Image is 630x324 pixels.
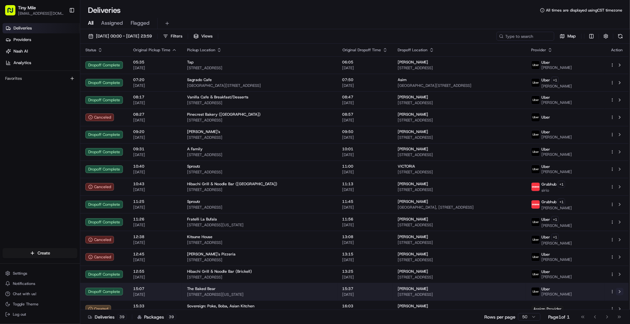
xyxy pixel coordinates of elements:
[13,25,32,31] span: Deliveries
[3,35,80,45] a: Providers
[3,248,77,258] button: Create
[133,95,177,100] span: 08:17
[187,129,220,134] span: [PERSON_NAME]'s
[342,65,388,71] span: [DATE]
[6,94,12,99] div: 📗
[342,222,388,228] span: [DATE]
[85,253,114,261] div: Canceled
[3,300,77,309] button: Toggle Theme
[541,84,572,89] span: [PERSON_NAME]
[109,63,117,71] button: Start new chat
[187,170,332,175] span: [STREET_ADDRESS]
[131,19,150,27] span: Flagged
[22,61,105,68] div: Start new chat
[342,112,388,117] span: 08:57
[38,250,50,256] span: Create
[398,269,428,274] span: [PERSON_NAME]
[342,83,388,88] span: [DATE]
[85,47,96,53] span: Status
[3,310,77,319] button: Log out
[398,181,428,187] span: [PERSON_NAME]
[187,100,332,105] span: [STREET_ADDRESS]
[191,32,215,41] button: Views
[541,269,550,274] span: Uber
[548,314,570,320] div: Page 1 of 1
[85,305,111,313] button: Created
[3,46,80,56] a: Nash AI
[13,93,49,99] span: Knowledge Base
[133,309,177,314] span: [DATE]
[342,303,388,309] span: 16:03
[342,60,388,65] span: 06:05
[558,181,565,188] button: +1
[531,270,540,278] img: uber-new-logo.jpeg
[342,100,388,105] span: [DATE]
[61,93,103,99] span: API Documentation
[187,269,252,274] span: Hibachi Grill & Noodle Bar (Brickell)
[342,77,388,82] span: 07:50
[398,118,521,123] span: [STREET_ADDRESS]
[398,257,521,262] span: [STREET_ADDRESS]
[187,95,248,100] span: Vanilla Cafe & Breakfast/Desserts
[187,303,255,309] span: Sovereign: Poke, Boba, Asian Kitchen
[88,19,93,27] span: All
[398,47,428,53] span: Dropoff Location
[64,109,78,113] span: Pylon
[85,32,155,41] button: [DATE] 00:00 - [DATE] 23:59
[531,183,540,191] img: 5e692f75ce7d37001a5d71f1
[398,135,521,140] span: [STREET_ADDRESS]
[18,4,36,11] button: Tiny Mile
[13,37,31,43] span: Providers
[4,90,52,102] a: 📗Knowledge Base
[398,95,428,100] span: [PERSON_NAME]
[133,199,177,204] span: 11:25
[167,314,176,320] div: 39
[342,286,388,291] span: 15:37
[398,303,428,309] span: [PERSON_NAME]
[133,112,177,117] span: 08:27
[187,47,215,53] span: Pickup Location
[342,118,388,123] span: [DATE]
[187,205,332,210] span: [STREET_ADDRESS]
[541,135,572,140] span: [PERSON_NAME]
[398,129,428,134] span: [PERSON_NAME]
[52,90,106,102] a: 💻API Documentation
[187,164,200,169] span: Sproutz
[342,187,388,192] span: [DATE]
[133,83,177,88] span: [DATE]
[6,26,117,36] p: Welcome 👋
[342,47,381,53] span: Original Dropoff Time
[531,305,564,312] span: Assign Provider
[6,61,18,73] img: 1736555255976-a54dd68f-1ca7-489b-9aae-adbdc363a1c4
[187,257,332,262] span: [STREET_ADDRESS]
[137,314,176,320] div: Packages
[201,33,212,39] span: Views
[133,303,177,309] span: 15:33
[484,314,515,320] p: Rows per page
[133,65,177,71] span: [DATE]
[187,187,332,192] span: [STREET_ADDRESS]
[17,41,106,48] input: Clear
[133,146,177,152] span: 09:31
[187,77,212,82] span: Sagrado Cafe
[13,281,35,286] span: Notifications
[541,274,572,279] span: [PERSON_NAME]
[541,100,572,105] span: [PERSON_NAME]
[546,8,622,13] span: All times are displayed using CST timezone
[342,199,388,204] span: 11:45
[117,314,127,320] div: 39
[342,252,388,257] span: 13:15
[13,302,39,307] span: Toggle Theme
[187,118,332,123] span: [STREET_ADDRESS]
[398,83,521,88] span: [GEOGRAPHIC_DATA][STREET_ADDRESS]
[85,113,114,121] div: Canceled
[160,32,185,41] button: Filters
[398,240,521,245] span: [STREET_ADDRESS]
[13,271,27,276] span: Settings
[133,205,177,210] span: [DATE]
[133,269,177,274] span: 12:55
[85,236,114,244] button: Canceled
[18,11,64,16] span: [EMAIL_ADDRESS][DOMAIN_NAME]
[342,240,388,245] span: [DATE]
